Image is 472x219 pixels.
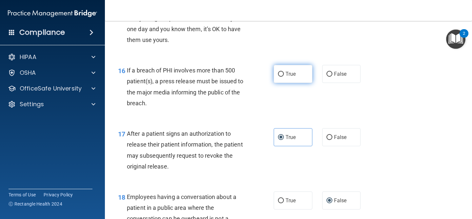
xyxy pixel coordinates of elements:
[44,191,73,198] a: Privacy Policy
[127,67,244,107] span: If a breach of PHI involves more than 500 patient(s), a press release must be issued to the major...
[278,198,284,203] input: True
[127,130,243,170] span: After a patient signs an authorization to release their patient information, the patient may subs...
[8,69,95,77] a: OSHA
[446,30,465,49] button: Open Resource Center, 2 new notifications
[20,85,82,92] p: OfficeSafe University
[278,72,284,77] input: True
[8,53,95,61] a: HIPAA
[334,134,347,140] span: False
[285,134,296,140] span: True
[20,69,36,77] p: OSHA
[118,67,125,75] span: 16
[118,130,125,138] span: 17
[8,7,97,20] img: PMB logo
[118,193,125,201] span: 18
[326,198,332,203] input: False
[334,71,347,77] span: False
[19,28,65,37] h4: Compliance
[326,72,332,77] input: False
[20,100,44,108] p: Settings
[326,135,332,140] input: False
[127,4,242,43] span: A co-worker and trusted friend forgot their newly assigned password. Since it’s only for one day ...
[285,197,296,204] span: True
[278,135,284,140] input: True
[8,100,95,108] a: Settings
[9,191,36,198] a: Terms of Use
[9,201,62,207] span: Ⓒ Rectangle Health 2024
[463,33,465,42] div: 2
[285,71,296,77] span: True
[334,197,347,204] span: False
[8,85,95,92] a: OfficeSafe University
[20,53,36,61] p: HIPAA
